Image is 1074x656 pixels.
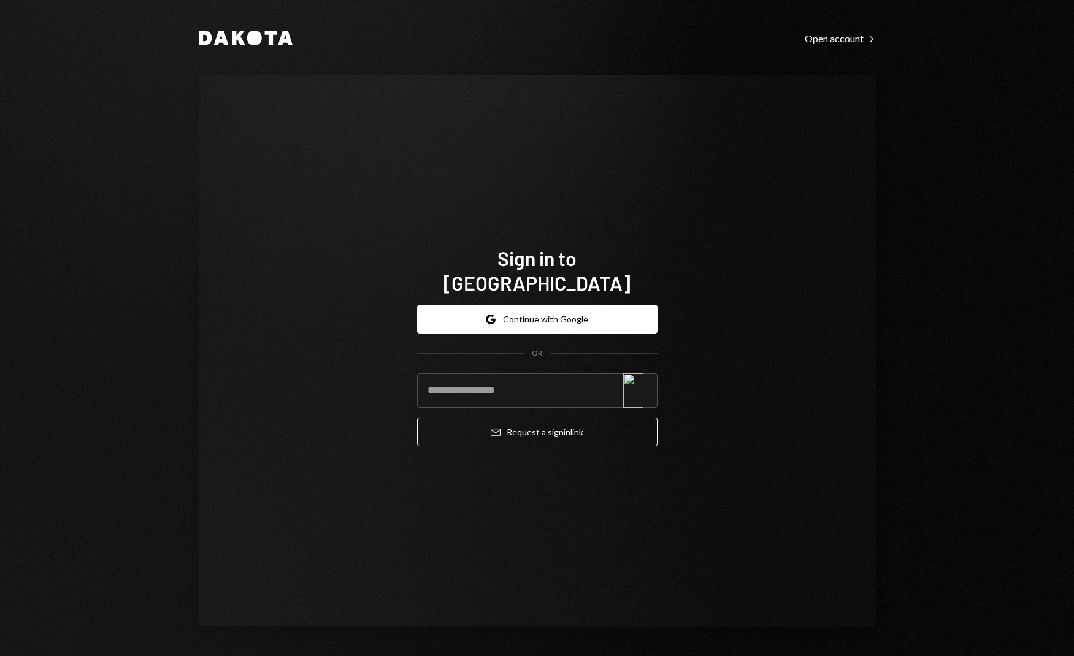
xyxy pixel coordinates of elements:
div: OR [532,348,542,359]
img: lock-icon.svg [623,373,644,408]
a: Open account [805,31,876,45]
button: Continue with Google [417,305,658,334]
h1: Sign in to [GEOGRAPHIC_DATA] [417,246,658,295]
button: Request a signinlink [417,418,658,446]
div: Open account [805,32,876,45]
